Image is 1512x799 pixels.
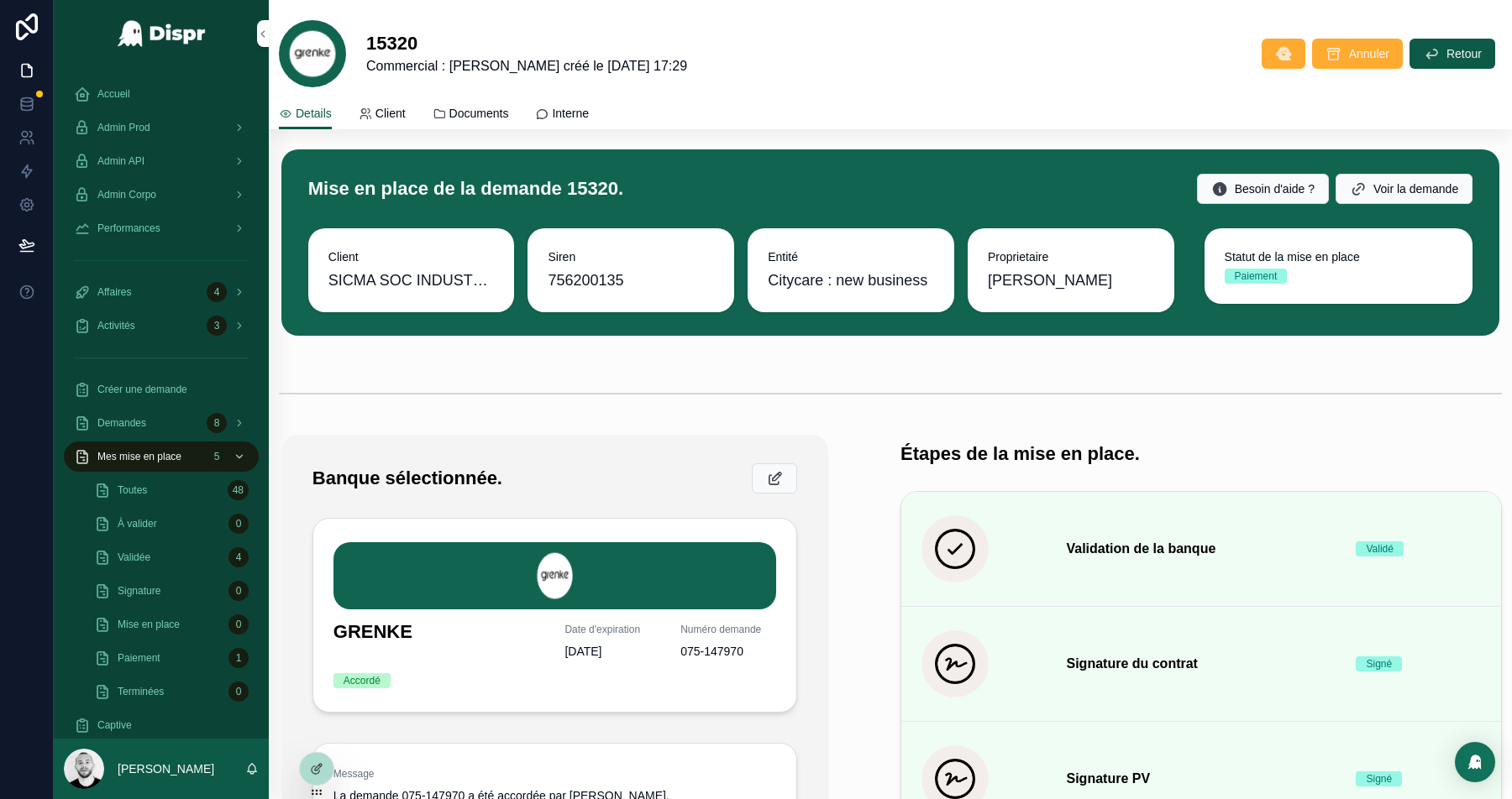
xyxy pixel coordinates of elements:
span: Terminées [118,685,164,698]
span: Client [328,248,495,265]
h1: GRENKE [333,623,545,648]
span: Captive [97,718,132,732]
a: Performances [64,213,259,243]
span: Validée [118,551,150,564]
a: Documents [433,98,509,132]
div: 0 [228,514,249,534]
a: Toutes48 [84,475,259,505]
span: Date d'expiration [564,623,660,636]
span: Siren [548,248,714,265]
span: Proprietaire [988,248,1154,265]
h1: Mise en place de la demande 15320. [308,176,623,202]
a: Captive [64,710,259,740]
a: Créer une demande [64,374,259,405]
span: [DATE] [564,643,660,660]
img: App logo [117,20,207,47]
div: 0 [228,681,249,702]
a: Signature0 [84,576,259,606]
a: Demandes8 [64,408,259,438]
h3: Signature du contrat [1066,654,1336,674]
a: Admin Corpo [64,180,259,210]
div: Signé [1366,656,1392,671]
h1: 15320 [366,31,687,57]
img: GRENKE.png [333,542,776,609]
span: Admin Corpo [97,188,156,201]
span: Citycare : new business [768,269,927,292]
span: Annuler [1349,45,1389,62]
a: Accueil [64,79,259,109]
span: 756200135 [548,269,714,292]
span: 075-147970 [680,643,776,660]
a: À valider0 [84,509,259,539]
span: Créer une demande [97,383,187,396]
a: Mise en place0 [84,609,259,640]
span: Retour [1446,45,1482,62]
span: Signature [118,584,160,598]
span: Message [333,767,776,781]
a: Activités3 [64,311,259,341]
a: Mes mise en place5 [64,441,259,472]
button: Besoin d'aide ? [1197,174,1329,204]
span: Numéro demande [680,623,776,636]
span: À valider [118,517,157,530]
div: 5 [207,446,227,467]
h1: Banque sélectionnée. [312,466,502,492]
a: Interne [535,98,589,132]
span: Statut de la mise en place [1225,248,1453,265]
span: Paiement [118,651,160,665]
div: Validé [1366,541,1393,556]
span: Toutes [118,483,147,497]
span: Commercial : [PERSON_NAME] créé le [DATE] 17:29 [366,56,687,76]
div: Open Intercom Messenger [1455,742,1495,782]
span: Besoin d'aide ? [1235,180,1315,197]
span: Demandes [97,416,146,430]
div: Accordé [344,673,381,688]
span: Documents [449,105,509,122]
p: [PERSON_NAME] [118,760,214,777]
a: Details [279,98,332,130]
a: Client [359,98,406,132]
div: 1 [228,648,249,668]
span: Accueil [97,87,130,101]
span: Admin API [97,154,144,168]
button: Annuler [1312,39,1403,69]
h3: Signature PV [1066,769,1336,789]
h3: Validation de la banque [1066,539,1336,559]
div: Signé [1366,771,1392,786]
div: 0 [228,614,249,634]
div: 4 [207,282,227,302]
h1: Étapes de la mise en place. [900,441,1140,467]
a: Admin Prod [64,112,259,143]
div: Paiement [1235,269,1278,284]
span: [PERSON_NAME] [988,269,1112,292]
span: Voir la demande [1373,180,1458,197]
a: Validée4 [84,542,259,572]
a: Terminées0 [84,676,259,707]
button: Voir la demande [1336,174,1473,204]
a: Affaires4 [64,277,259,307]
a: Admin API [64,146,259,176]
span: Admin Prod [97,121,150,134]
div: 48 [228,480,249,500]
a: Paiement1 [84,643,259,673]
span: Mes mise en place [97,450,181,463]
span: Affaires [97,285,131,299]
span: Activités [97,319,135,332]
span: Client [375,105,406,122]
span: Details [296,105,332,122]
div: 0 [228,581,249,601]
div: 8 [207,413,227,433]
div: scrollable content [54,67,269,739]
span: SICMA SOC INDUSTR COMMERC MATERIEL AUTOMOBILE [328,269,495,292]
span: Performances [97,222,160,235]
div: 3 [207,316,227,336]
div: 4 [228,547,249,567]
span: Interne [552,105,589,122]
span: Mise en place [118,618,180,631]
button: Retour [1410,39,1495,69]
span: Entité [768,248,934,265]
